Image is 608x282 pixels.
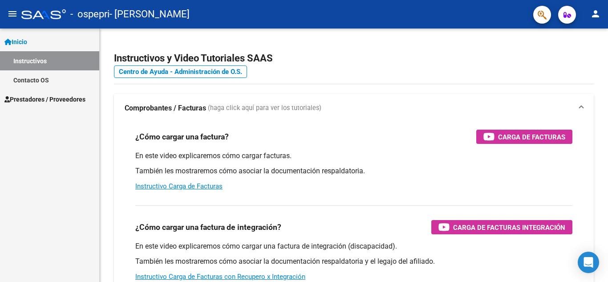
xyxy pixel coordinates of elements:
button: Carga de Facturas Integración [431,220,572,234]
mat-icon: person [590,8,601,19]
span: Inicio [4,37,27,47]
span: Carga de Facturas [498,131,565,143]
a: Centro de Ayuda - Administración de O.S. [114,65,247,78]
h3: ¿Cómo cargar una factura? [135,131,229,143]
p: En este video explicaremos cómo cargar facturas. [135,151,572,161]
span: (haga click aquí para ver los tutoriales) [208,103,321,113]
a: Instructivo Carga de Facturas [135,182,223,190]
h2: Instructivos y Video Tutoriales SAAS [114,50,594,67]
button: Carga de Facturas [476,130,572,144]
a: Instructivo Carga de Facturas con Recupero x Integración [135,273,305,281]
span: Prestadores / Proveedores [4,94,85,104]
mat-expansion-panel-header: Comprobantes / Facturas (haga click aquí para ver los tutoriales) [114,94,594,123]
span: - [PERSON_NAME] [109,4,190,24]
div: Open Intercom Messenger [578,252,599,273]
p: También les mostraremos cómo asociar la documentación respaldatoria. [135,166,572,176]
p: También les mostraremos cómo asociar la documentación respaldatoria y el legajo del afiliado. [135,257,572,266]
mat-icon: menu [7,8,18,19]
p: En este video explicaremos cómo cargar una factura de integración (discapacidad). [135,241,572,251]
span: Carga de Facturas Integración [453,222,565,233]
h3: ¿Cómo cargar una factura de integración? [135,221,281,233]
strong: Comprobantes / Facturas [125,103,206,113]
span: - ospepri [70,4,109,24]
